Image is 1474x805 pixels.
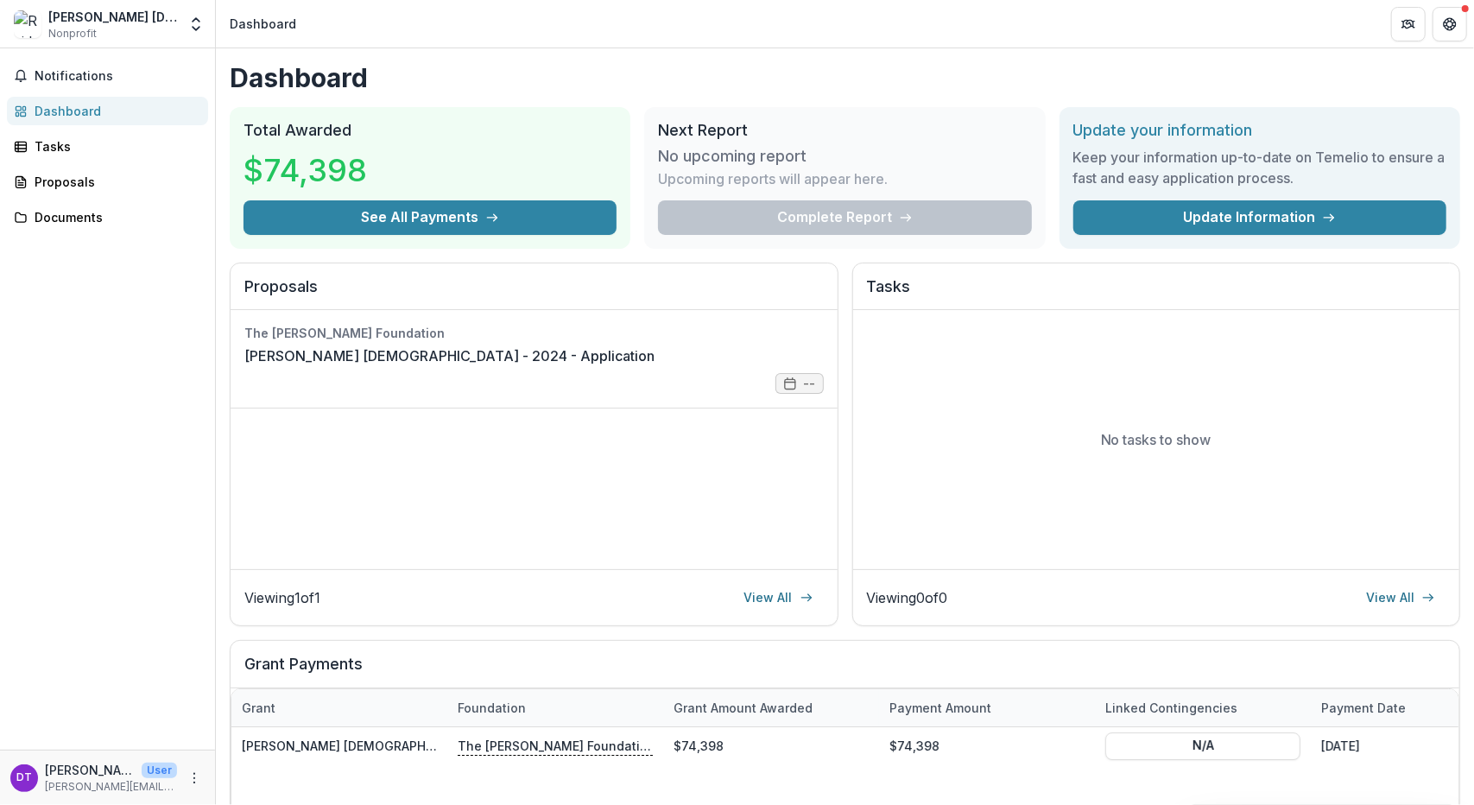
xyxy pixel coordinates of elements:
[35,173,194,191] div: Proposals
[663,727,879,764] div: $74,398
[7,203,208,231] a: Documents
[7,168,208,196] a: Proposals
[447,699,536,717] div: Foundation
[184,7,208,41] button: Open entity switcher
[230,15,296,33] div: Dashboard
[447,689,663,726] div: Foundation
[35,102,194,120] div: Dashboard
[45,779,177,795] p: [PERSON_NAME][EMAIL_ADDRESS][DOMAIN_NAME]
[1391,7,1426,41] button: Partners
[7,62,208,90] button: Notifications
[658,147,807,166] h3: No upcoming report
[45,761,135,779] p: [PERSON_NAME]
[1311,699,1416,717] div: Payment date
[1095,689,1311,726] div: Linked Contingencies
[230,62,1460,93] h1: Dashboard
[244,587,320,608] p: Viewing 1 of 1
[244,121,617,140] h2: Total Awarded
[35,69,201,84] span: Notifications
[244,200,617,235] button: See All Payments
[1073,147,1446,188] h3: Keep your information up-to-date on Temelio to ensure a fast and easy application process.
[231,689,447,726] div: Grant
[48,8,177,26] div: [PERSON_NAME] [DEMOGRAPHIC_DATA]
[879,699,1002,717] div: Payment Amount
[867,587,948,608] p: Viewing 0 of 0
[1101,429,1211,450] p: No tasks to show
[7,132,208,161] a: Tasks
[184,768,205,789] button: More
[867,277,1446,310] h2: Tasks
[658,168,888,189] p: Upcoming reports will appear here.
[879,727,1095,764] div: $74,398
[458,736,653,755] p: The [PERSON_NAME] Foundation
[663,699,823,717] div: Grant amount awarded
[16,772,32,783] div: Doug Terpening
[223,11,303,36] nav: breadcrumb
[244,277,824,310] h2: Proposals
[48,26,97,41] span: Nonprofit
[879,689,1095,726] div: Payment Amount
[734,584,824,612] a: View All
[142,763,177,778] p: User
[1433,7,1467,41] button: Get Help
[242,738,603,753] a: [PERSON_NAME] [DEMOGRAPHIC_DATA] - 2024 - Application
[7,97,208,125] a: Dashboard
[663,689,879,726] div: Grant amount awarded
[244,147,373,193] h3: $74,398
[244,345,655,366] a: [PERSON_NAME] [DEMOGRAPHIC_DATA] - 2024 - Application
[1095,699,1248,717] div: Linked Contingencies
[35,137,194,155] div: Tasks
[244,655,1446,688] h2: Grant Payments
[14,10,41,38] img: Reid Saunders Evangelistic Association
[231,699,286,717] div: Grant
[1073,121,1446,140] h2: Update your information
[35,208,194,226] div: Documents
[1356,584,1446,612] a: View All
[658,121,1031,140] h2: Next Report
[1073,200,1446,235] a: Update Information
[1105,732,1300,759] button: N/A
